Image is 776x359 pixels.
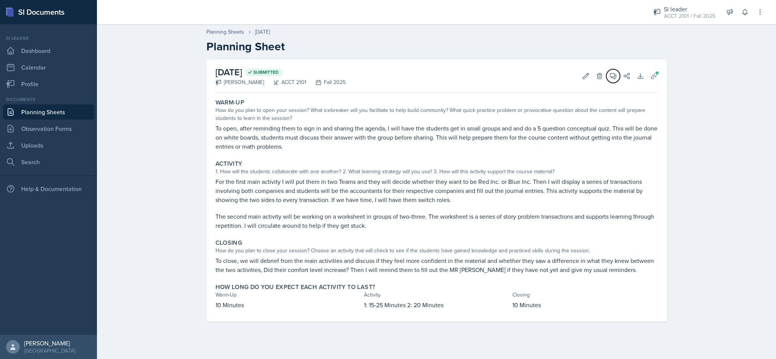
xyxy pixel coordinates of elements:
[512,291,658,299] div: Closing
[215,283,375,291] label: How long do you expect each activity to last?
[3,104,94,120] a: Planning Sheets
[255,28,270,36] div: [DATE]
[264,78,306,86] div: ACCT 2101
[215,124,658,151] p: To open, after reminding them to sign in and sharing the agenda, I will have the students get in ...
[306,78,346,86] div: Fall 2025
[364,300,509,309] p: 1: 15-25 Minutes 2: 20 Minutes
[253,69,279,75] span: Submitted
[206,40,667,53] h2: Planning Sheet
[215,168,658,176] div: 1. How will the students collaborate with one another? 2. What learning strategy will you use? 3....
[3,96,94,103] div: Documents
[3,43,94,58] a: Dashboard
[215,99,245,106] label: Warm-Up
[215,300,361,309] p: 10 Minutes
[215,212,658,230] p: The second main activity will be working on a worksheet in groups of two-three. The worksheet is ...
[215,247,658,255] div: How do you plan to close your session? Choose an activity that will check to see if the students ...
[24,347,75,354] div: [GEOGRAPHIC_DATA]
[215,291,361,299] div: Warm-Up
[215,239,242,247] label: Closing
[215,65,346,79] h2: [DATE]
[512,300,658,309] p: 10 Minutes
[215,78,264,86] div: [PERSON_NAME]
[3,60,94,75] a: Calendar
[3,181,94,196] div: Help & Documentation
[215,177,658,204] p: For the first main activity I will put them in two Teams and they will decide whether they want t...
[215,160,242,168] label: Activity
[206,28,244,36] a: Planning Sheets
[3,35,94,42] div: Si leader
[24,339,75,347] div: [PERSON_NAME]
[215,106,658,122] div: How do you plan to open your session? What icebreaker will you facilitate to help build community...
[3,121,94,136] a: Observation Forms
[3,154,94,169] a: Search
[664,12,715,20] div: ACCT 2101 / Fall 2025
[3,76,94,92] a: Profile
[364,291,509,299] div: Activity
[664,5,715,14] div: Si leader
[3,138,94,153] a: Uploads
[215,256,658,274] p: To close, we will debrief from the main activities and discuss if they feel more confident in the...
